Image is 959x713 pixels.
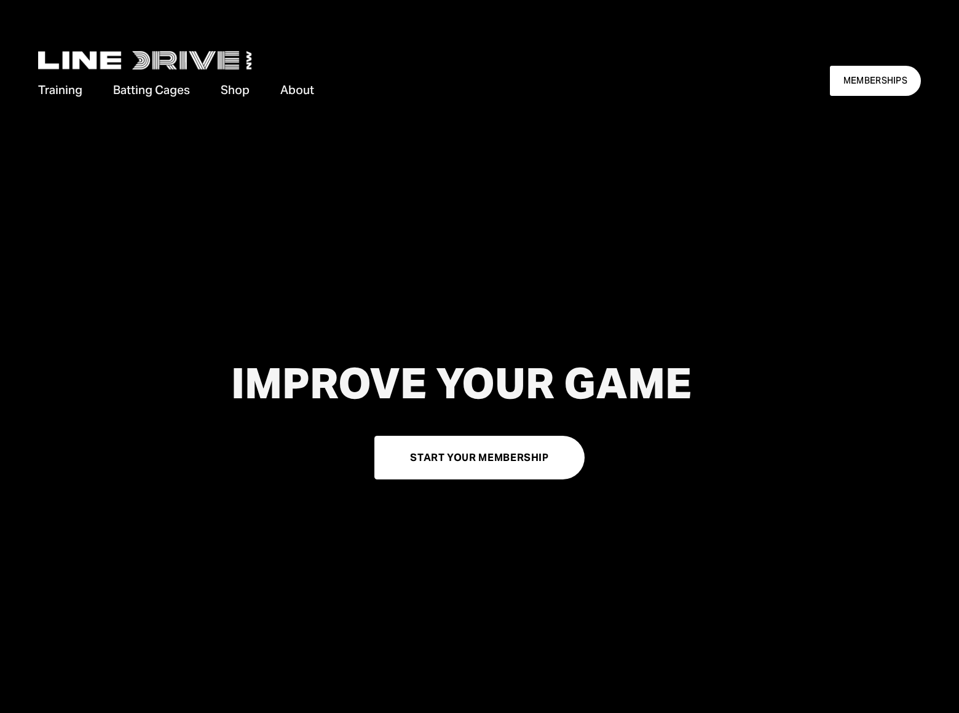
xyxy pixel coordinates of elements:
[280,81,314,100] a: folder dropdown
[830,66,920,96] a: MEMBERSHIPS
[113,82,190,98] span: Batting Cages
[113,81,190,100] a: folder dropdown
[38,82,82,98] span: Training
[122,360,802,408] h1: IMPROVE YOUR GAME
[374,436,585,479] a: START YOUR MEMBERSHIP
[38,81,82,100] a: folder dropdown
[280,82,314,98] span: About
[38,51,251,69] img: LineDrive NorthWest
[221,81,250,100] a: Shop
